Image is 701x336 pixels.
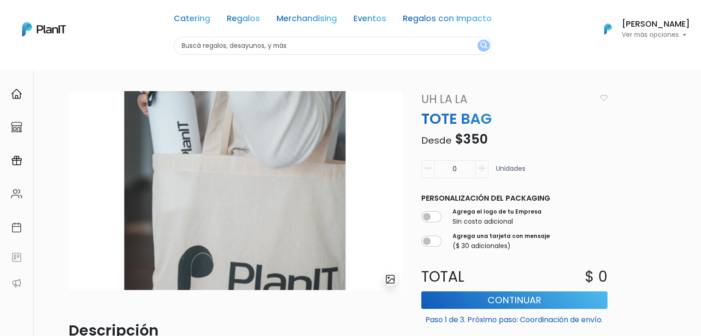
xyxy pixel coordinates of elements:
a: Merchandising [277,15,337,26]
label: Agrega el logo de tu Empresa [453,208,542,216]
button: Continuar [421,291,607,309]
a: Regalos con Impacto [403,15,492,26]
span: Desde [421,134,452,147]
img: home-e721727adea9d79c4d83392d1f703f7f8bce08238fde08b1acbfd93340b81755.svg [11,88,22,99]
p: Unidades [496,164,525,182]
img: gallery-light [385,274,395,284]
img: partners-52edf745621dab592f3b2c58e3bca9d71375a7ef29c3b500c9f145b62cc070d4.svg [11,278,22,289]
button: PlanIt Logo [PERSON_NAME] Ver más opciones [592,17,690,41]
img: campaigns-02234683943229c281be62815700db0a1741e53638e28bf9629b52c665b00959.svg [11,155,22,166]
div: ¿Necesitás ayuda? [47,9,133,27]
p: Sin costo adicional [453,217,542,226]
img: PlanIt Logo [22,22,66,36]
p: Total [416,266,514,288]
p: Ver más opciones [622,32,690,38]
input: Buscá regalos, desayunos, y más [174,37,492,55]
p: Paso 1 de 3. Próximo paso: Coordinación de envío. [421,311,607,325]
img: feedback-78b5a0c8f98aac82b08bfc38622c3050aee476f2c9584af64705fc4e61158814.svg [11,252,22,263]
img: search_button-432b6d5273f82d61273b3651a40e1bd1b912527efae98b1b7a1b2c0702e16a8d.svg [480,41,487,50]
span: $350 [455,130,488,148]
img: people-662611757002400ad9ed0e3c099ab2801c6687ba6c219adb57efc949bc21e19d.svg [11,188,22,199]
p: $ 0 [585,266,607,288]
img: marketplace-4ceaa7011d94191e9ded77b95e3339b90024bf715f7c57f8cf31f2d8c509eaba.svg [11,122,22,133]
img: calendar-87d922413cdce8b2cf7b7f5f62616a5cf9e4887200fb71536465627b3292af00.svg [11,222,22,233]
img: heart_icon [600,95,607,101]
a: Catering [174,15,210,26]
p: TOTE BAG [416,108,613,130]
img: PlanIt Logo [598,19,618,39]
a: Regalos [227,15,260,26]
label: Agrega una tarjeta con mensaje [453,232,550,240]
h6: [PERSON_NAME] [622,20,690,29]
p: ($ 30 adicionales) [453,241,550,251]
img: Captura_de_pantalla_2023-08-03_153127.jpg [69,91,403,290]
p: Personalización del packaging [421,193,607,204]
a: Eventos [353,15,386,26]
a: Uh La La [416,91,596,108]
